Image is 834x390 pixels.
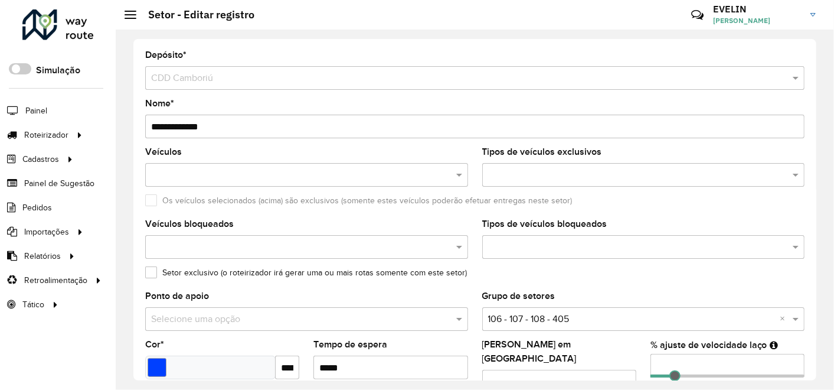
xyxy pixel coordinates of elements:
[145,289,209,303] label: Ponto de apoio
[24,274,87,287] span: Retroalimentação
[482,289,555,303] label: Grupo de setores
[770,340,779,350] em: Ajuste de velocidade do veículo entre clientes
[25,105,47,117] span: Painel
[482,337,636,366] label: [PERSON_NAME] em [GEOGRAPHIC_DATA]
[685,2,710,28] a: Contato Rápido
[482,145,602,159] label: Tipos de veículos exclusivos
[148,358,166,377] input: Select a color
[145,96,174,110] label: Nome
[145,194,572,207] label: Os veículos selecionados (acima) são exclusivos (somente estes veículos poderão efetuar entregas ...
[313,337,387,352] label: Tempo de espera
[650,338,767,352] label: % ajuste de velocidade laço
[24,177,94,190] span: Painel de Sugestão
[136,8,254,21] h2: Setor - Editar registro
[22,201,52,214] span: Pedidos
[713,4,802,15] h3: EVELIN
[22,298,44,311] span: Tático
[780,312,790,326] span: Clear all
[145,48,187,62] label: Depósito
[24,226,69,238] span: Importações
[145,337,164,352] label: Cor
[145,145,182,159] label: Veículos
[713,15,802,26] span: [PERSON_NAME]
[145,266,467,279] label: Setor exclusivo (o roteirizador irá gerar uma ou mais rotas somente com este setor)
[36,63,80,77] label: Simulação
[145,217,234,231] label: Veículos bloqueados
[482,217,607,231] label: Tipos de veículos bloqueados
[24,129,68,141] span: Roteirizador
[24,250,61,262] span: Relatórios
[22,153,59,165] span: Cadastros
